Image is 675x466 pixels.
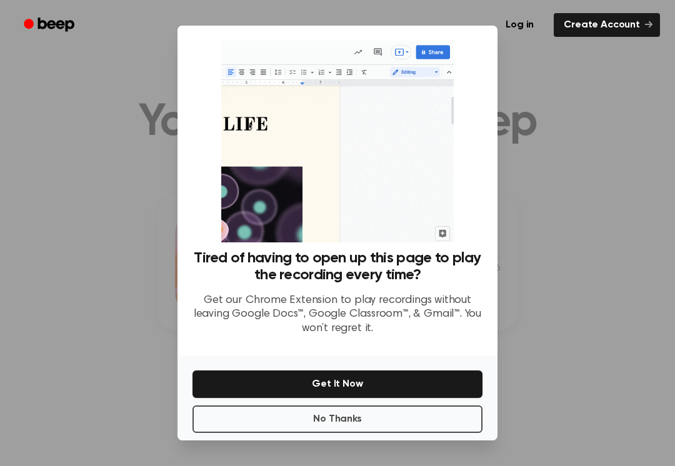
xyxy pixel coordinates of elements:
[554,13,660,37] a: Create Account
[192,405,482,433] button: No Thanks
[192,250,482,284] h3: Tired of having to open up this page to play the recording every time?
[192,294,482,336] p: Get our Chrome Extension to play recordings without leaving Google Docs™, Google Classroom™, & Gm...
[192,370,482,398] button: Get It Now
[221,41,453,242] img: Beep extension in action
[493,11,546,39] a: Log in
[15,13,86,37] a: Beep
